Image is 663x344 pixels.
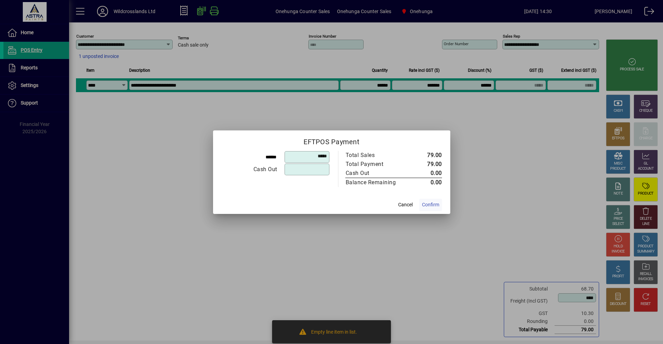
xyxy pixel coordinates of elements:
[346,178,404,187] div: Balance Remaining
[345,160,411,169] td: Total Payment
[398,201,413,208] span: Cancel
[345,151,411,160] td: Total Sales
[419,199,442,211] button: Confirm
[213,130,450,150] h2: EFTPOS Payment
[222,165,277,174] div: Cash Out
[346,169,404,177] div: Cash Out
[411,169,442,178] td: 0.00
[411,160,442,169] td: 79.00
[394,199,416,211] button: Cancel
[411,178,442,187] td: 0.00
[422,201,439,208] span: Confirm
[411,151,442,160] td: 79.00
